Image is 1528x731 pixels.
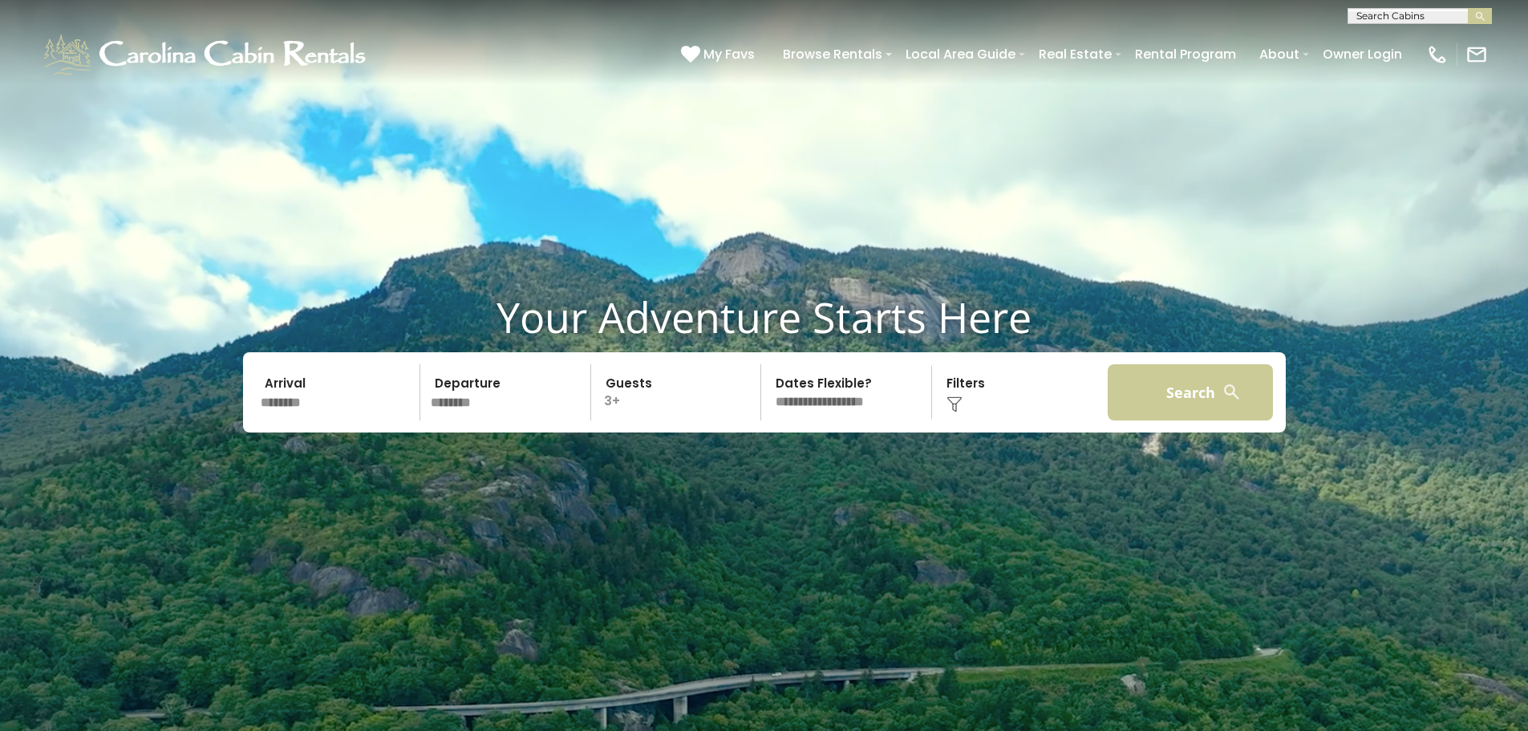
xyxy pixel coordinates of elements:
[1031,40,1120,68] a: Real Estate
[1315,40,1410,68] a: Owner Login
[1108,364,1274,420] button: Search
[1222,382,1242,402] img: search-regular-white.png
[703,44,755,64] span: My Favs
[775,40,890,68] a: Browse Rentals
[1465,43,1488,66] img: mail-regular-white.png
[40,30,373,79] img: White-1-1-2.png
[1127,40,1244,68] a: Rental Program
[946,396,963,412] img: filter--v1.png
[898,40,1023,68] a: Local Area Guide
[1426,43,1449,66] img: phone-regular-white.png
[681,44,759,65] a: My Favs
[12,292,1516,342] h1: Your Adventure Starts Here
[1251,40,1307,68] a: About
[596,364,761,420] p: 3+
